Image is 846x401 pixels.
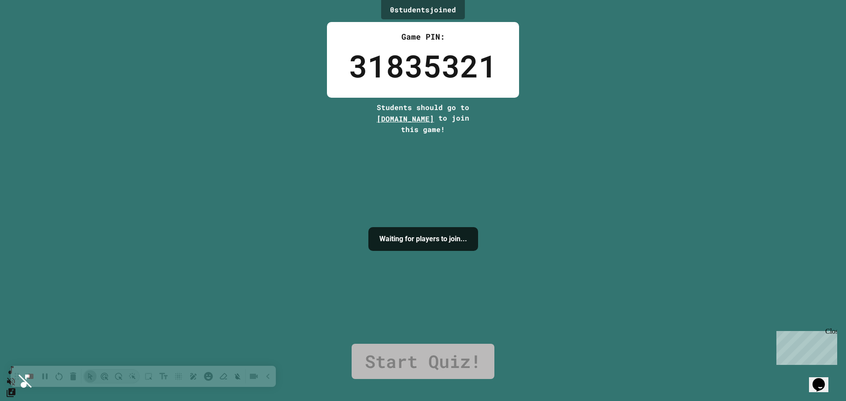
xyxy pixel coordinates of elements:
button: SpeedDial basic example [6,365,16,376]
h4: Waiting for players to join... [379,234,467,244]
button: Unmute music [6,376,16,387]
a: Start Quiz! [352,344,494,379]
div: Game PIN: [349,31,497,43]
div: 31835321 [349,43,497,89]
button: Change Music [6,387,16,398]
div: Students should go to to join this game! [368,102,478,135]
div: Chat with us now!Close [4,4,61,56]
iframe: chat widget [809,366,837,392]
span: [DOMAIN_NAME] [377,114,434,123]
iframe: chat widget [773,327,837,365]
